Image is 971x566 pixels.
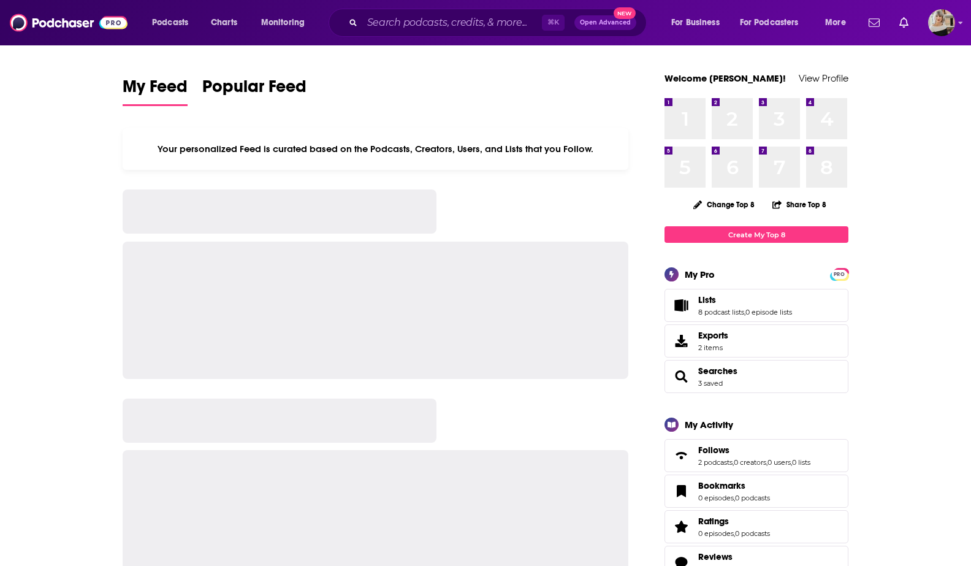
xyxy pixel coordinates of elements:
[362,13,542,33] input: Search podcasts, credits, & more...
[664,475,848,508] span: Bookmarks
[832,270,847,279] span: PRO
[894,12,913,33] a: Show notifications dropdown
[698,308,744,316] a: 8 podcast lists
[698,458,733,467] a: 2 podcasts
[580,20,631,26] span: Open Advanced
[698,294,792,305] a: Lists
[669,518,693,535] a: Ratings
[745,308,792,316] a: 0 episode lists
[864,12,885,33] a: Show notifications dropdown
[202,76,307,104] span: Popular Feed
[817,13,861,33] button: open menu
[825,14,846,31] span: More
[735,529,770,538] a: 0 podcasts
[685,269,715,280] div: My Pro
[698,516,729,527] span: Ratings
[740,14,799,31] span: For Podcasters
[734,529,735,538] span: ,
[202,76,307,106] a: Popular Feed
[698,480,745,491] span: Bookmarks
[744,308,745,316] span: ,
[735,494,770,502] a: 0 podcasts
[664,324,848,358] a: Exports
[792,458,810,467] a: 0 lists
[698,379,723,388] a: 3 saved
[698,480,770,491] a: Bookmarks
[669,368,693,385] a: Searches
[211,14,237,31] span: Charts
[261,14,305,31] span: Monitoring
[10,11,128,34] img: Podchaser - Follow, Share and Rate Podcasts
[664,226,848,243] a: Create My Top 8
[832,269,847,278] a: PRO
[928,9,955,36] img: User Profile
[698,516,770,527] a: Ratings
[123,128,628,170] div: Your personalized Feed is curated based on the Podcasts, Creators, Users, and Lists that you Follow.
[614,7,636,19] span: New
[734,494,735,502] span: ,
[664,439,848,472] span: Follows
[928,9,955,36] span: Logged in as angelabaggetta
[698,294,716,305] span: Lists
[664,289,848,322] span: Lists
[663,13,735,33] button: open menu
[767,458,791,467] a: 0 users
[253,13,321,33] button: open menu
[685,419,733,430] div: My Activity
[686,197,762,212] button: Change Top 8
[698,445,729,456] span: Follows
[669,297,693,314] a: Lists
[671,14,720,31] span: For Business
[123,76,188,106] a: My Feed
[733,458,734,467] span: ,
[732,13,817,33] button: open menu
[143,13,204,33] button: open menu
[123,76,188,104] span: My Feed
[669,483,693,500] a: Bookmarks
[542,15,565,31] span: ⌘ K
[664,72,786,84] a: Welcome [PERSON_NAME]!
[698,494,734,502] a: 0 episodes
[766,458,767,467] span: ,
[669,332,693,350] span: Exports
[928,9,955,36] button: Show profile menu
[203,13,245,33] a: Charts
[698,365,737,377] a: Searches
[152,14,188,31] span: Podcasts
[698,529,734,538] a: 0 episodes
[734,458,766,467] a: 0 creators
[664,360,848,393] span: Searches
[664,510,848,543] span: Ratings
[698,330,728,341] span: Exports
[799,72,848,84] a: View Profile
[698,551,770,562] a: Reviews
[698,445,810,456] a: Follows
[772,193,827,216] button: Share Top 8
[698,551,733,562] span: Reviews
[669,447,693,464] a: Follows
[340,9,658,37] div: Search podcasts, credits, & more...
[698,343,728,352] span: 2 items
[791,458,792,467] span: ,
[574,15,636,30] button: Open AdvancedNew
